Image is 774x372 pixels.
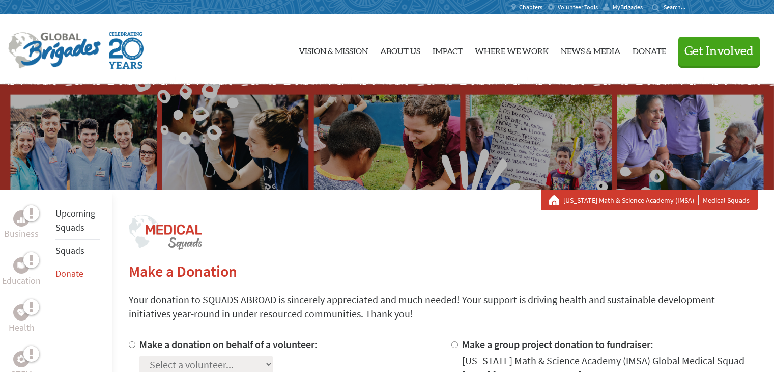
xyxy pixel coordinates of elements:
[55,245,84,256] a: Squads
[8,32,101,69] img: Global Brigades Logo
[55,202,100,240] li: Upcoming Squads
[17,262,25,269] img: Education
[13,351,30,367] div: STEM
[563,195,699,205] a: [US_STATE] Math & Science Academy (IMSA)
[55,207,95,233] a: Upcoming Squads
[2,274,41,288] p: Education
[549,195,750,205] div: Medical Squads
[9,304,35,335] a: HealthHealth
[13,210,30,227] div: Business
[2,257,41,288] a: EducationEducation
[139,338,318,351] label: Make a donation on behalf of a volunteer:
[4,210,39,241] a: BusinessBusiness
[13,304,30,321] div: Health
[664,3,693,11] input: Search...
[462,338,653,351] label: Make a group project donation to fundraiser:
[55,240,100,262] li: Squads
[17,309,25,315] img: Health
[17,355,25,363] img: STEM
[633,23,666,76] a: Donate
[129,262,758,280] h2: Make a Donation
[561,23,620,76] a: News & Media
[519,3,542,11] span: Chapters
[299,23,368,76] a: Vision & Mission
[4,227,39,241] p: Business
[129,215,202,250] img: logo-medical-squads.png
[475,23,549,76] a: Where We Work
[9,321,35,335] p: Health
[55,268,83,279] a: Donate
[380,23,420,76] a: About Us
[129,293,758,321] p: Your donation to SQUADS ABROAD is sincerely appreciated and much needed! Your support is driving ...
[109,32,144,69] img: Global Brigades Celebrating 20 Years
[13,257,30,274] div: Education
[678,37,760,66] button: Get Involved
[558,3,598,11] span: Volunteer Tools
[55,262,100,285] li: Donate
[17,215,25,223] img: Business
[684,45,754,58] span: Get Involved
[433,23,463,76] a: Impact
[613,3,643,11] span: MyBrigades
